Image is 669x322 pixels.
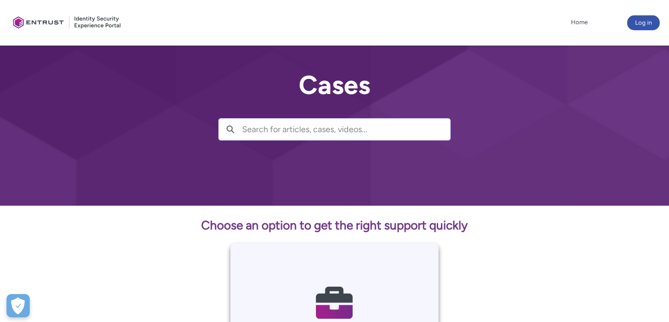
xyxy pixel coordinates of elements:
button: Log in [627,15,660,30]
button: Search [219,119,242,140]
div: Cookie Preferences [7,294,30,317]
a: Home [569,15,590,29]
h2: Cases [218,71,451,100]
p: Choose an option to get the right support quickly [115,216,554,235]
button: Open Preferences [7,294,30,317]
input: Search for articles, cases, videos... [242,119,450,140]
